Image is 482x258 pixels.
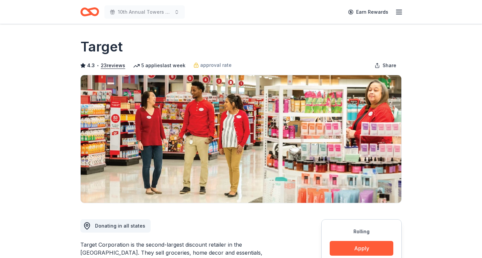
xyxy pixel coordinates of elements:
[330,241,393,256] button: Apply
[104,5,185,19] button: 10th Annual Towers of Excellence Golf Classic
[369,59,402,72] button: Share
[193,61,232,69] a: approval rate
[118,8,171,16] span: 10th Annual Towers of Excellence Golf Classic
[330,228,393,236] div: Rolling
[101,61,125,70] button: 23reviews
[87,61,95,70] span: 4.3
[133,61,185,70] div: 5 applies last week
[97,63,99,68] span: •
[383,61,396,70] span: Share
[80,37,123,56] h1: Target
[200,61,232,69] span: approval rate
[80,4,99,20] a: Home
[344,6,392,18] a: Earn Rewards
[95,223,145,229] span: Donating in all states
[81,75,401,203] img: Image for Target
